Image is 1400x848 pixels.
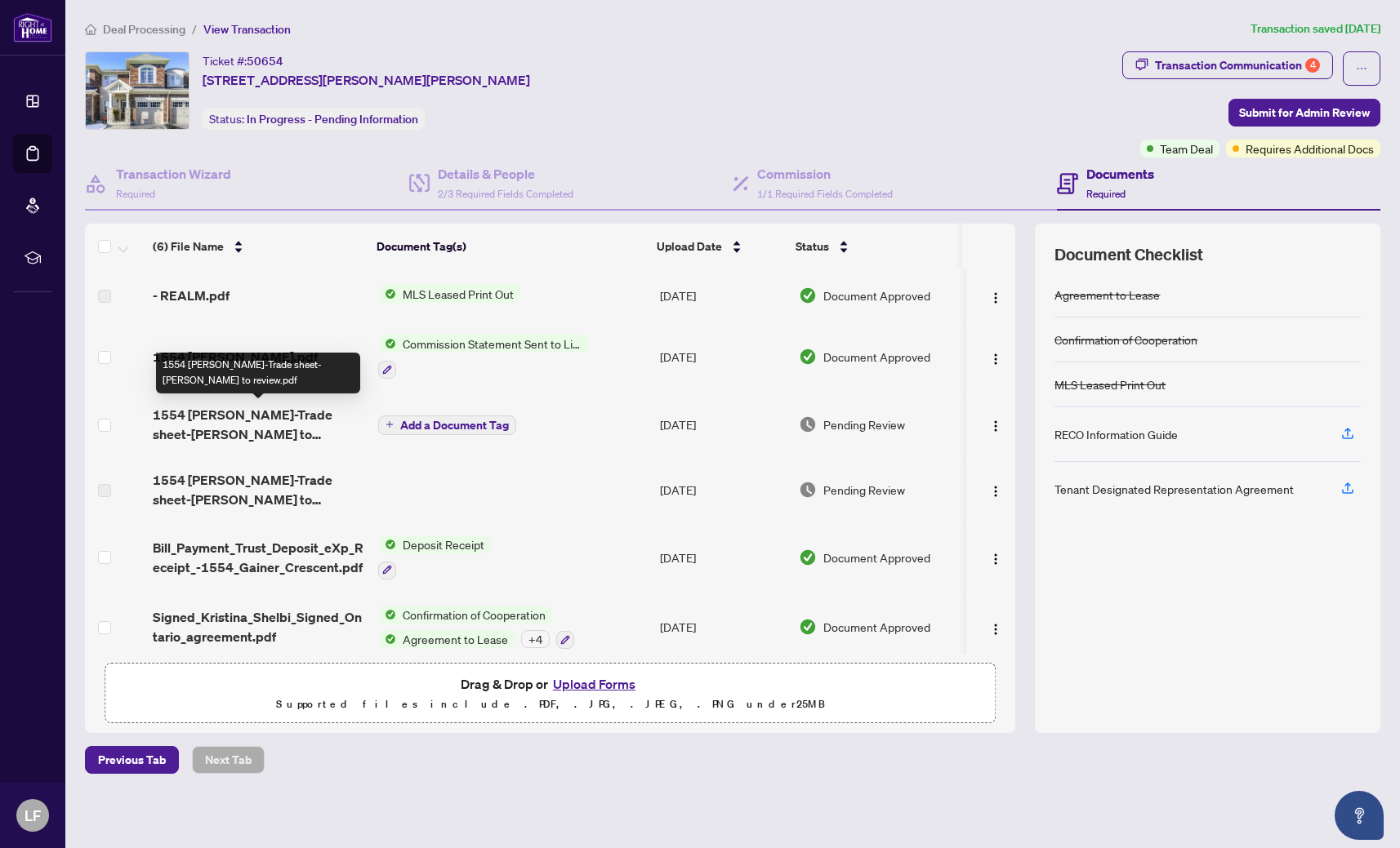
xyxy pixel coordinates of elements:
span: Team Deal [1160,140,1213,158]
button: Open asap [1335,791,1384,840]
img: Logo [989,485,1002,498]
th: Upload Date [650,224,789,269]
span: Document Approved [823,618,930,636]
img: Logo [989,291,1002,304]
img: Status Icon [378,285,396,303]
img: Status Icon [378,535,396,553]
span: Upload Date [657,238,722,255]
span: Deposit Receipt [396,535,491,553]
span: Document Approved [823,286,930,304]
div: + 4 [521,630,550,648]
img: logo [13,12,52,42]
span: Document Checklist [1054,243,1203,266]
button: Logo [983,344,1009,370]
span: 1554 [PERSON_NAME]-Trade sheet-[PERSON_NAME] to review.pdf [153,405,365,444]
img: Document Status [799,481,817,499]
button: Add a Document Tag [378,414,516,435]
span: Required [116,188,155,200]
td: [DATE] [653,522,792,593]
span: Bill_Payment_Trust_Deposit_eXp_Receipt_-1554_Gainer_Crescent.pdf [153,538,365,577]
article: Transaction saved [DATE] [1251,20,1380,38]
div: MLS Leased Print Out [1054,375,1166,393]
div: 1554 [PERSON_NAME]-Trade sheet-[PERSON_NAME] to review.pdf [156,353,360,393]
img: Document Status [799,348,817,366]
h4: Transaction Wizard [116,164,231,184]
button: Status IconMLS Leased Print Out [378,285,520,303]
span: Document Approved [823,548,930,566]
th: Status [789,224,962,269]
h4: Commission [757,164,893,184]
button: Submit for Admin Review [1228,99,1380,127]
span: Deal Processing [103,22,185,37]
td: [DATE] [653,322,792,392]
button: Logo [983,477,1009,503]
span: Required [1086,188,1126,200]
img: Status Icon [378,606,396,624]
button: Upload Forms [548,673,640,695]
img: Status Icon [378,630,396,648]
img: Status Icon [378,335,396,353]
span: 2/3 Required Fields Completed [438,188,573,200]
button: Status IconDeposit Receipt [378,535,491,579]
button: Status IconCommission Statement Sent to Listing Brokerage [378,335,590,379]
h4: Details & People [438,164,573,184]
span: Document Approved [823,348,930,366]
img: Logo [989,623,1002,636]
span: Confirmation of Cooperation [396,606,552,624]
span: Signed_Kristina_Shelbi_Signed_Ontario_agreement.pdf [153,607,365,646]
div: Status: [203,108,425,130]
span: [STREET_ADDRESS][PERSON_NAME][PERSON_NAME] [203,70,530,90]
h4: Documents [1086,164,1154,184]
span: Pending Review [823,415,905,433]
button: Previous Tab [85,746,179,774]
span: Drag & Drop or [461,673,640,695]
td: [DATE] [653,392,792,457]
button: Transaction Communication4 [1122,51,1333,79]
td: [DATE] [653,593,792,663]
td: [DATE] [653,269,792,322]
span: Previous Tab [98,747,166,773]
span: 1554 [PERSON_NAME]-Trade sheet-[PERSON_NAME] to review.pdf [153,470,365,509]
img: IMG-W12354656_1.jpg [86,52,189,129]
button: Logo [983,282,1009,309]
button: Logo [983,544,1009,571]
span: - REALM.pdf [153,286,230,305]
span: Add a Document Tag [400,420,509,431]
span: MLS Leased Print Out [396,285,520,303]
div: Tenant Designated Representation Agreement [1054,480,1294,498]
span: Commission Statement Sent to Listing Brokerage [396,335,590,353]
span: Status [796,238,829,255]
p: Supported files include .PDF, .JPG, .JPEG, .PNG under 25 MB [115,695,985,714]
div: RECO Information Guide [1054,425,1178,443]
span: View Transaction [203,22,291,37]
span: Submit for Admin Review [1239,100,1370,126]
img: Logo [989,353,1002,366]
div: Agreement to Lease [1054,286,1160,304]
img: Logo [989,553,1002,566]
span: home [85,24,96,35]
th: (6) File Name [146,224,370,269]
div: 4 [1305,58,1320,73]
button: Next Tab [192,746,265,774]
button: Status IconConfirmation of CooperationStatus IconAgreement to Lease+4 [378,606,574,650]
img: Document Status [799,548,817,566]
span: LF [25,804,41,827]
span: ellipsis [1356,63,1367,74]
span: 50654 [247,54,283,69]
span: Requires Additional Docs [1246,140,1374,158]
span: plus [386,420,394,428]
div: Confirmation of Cooperation [1054,331,1197,349]
th: Document Tag(s) [370,224,650,269]
button: Add a Document Tag [378,415,516,435]
button: Logo [983,614,1009,640]
img: Document Status [799,415,817,433]
span: Pending Review [823,481,905,499]
li: / [192,20,197,38]
span: 1/1 Required Fields Completed [757,188,893,200]
img: Logo [989,420,1002,433]
div: Transaction Communication [1155,52,1320,78]
img: Document Status [799,286,817,304]
div: Ticket #: [203,51,283,70]
span: Agreement to Lease [396,630,515,648]
td: [DATE] [653,457,792,522]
